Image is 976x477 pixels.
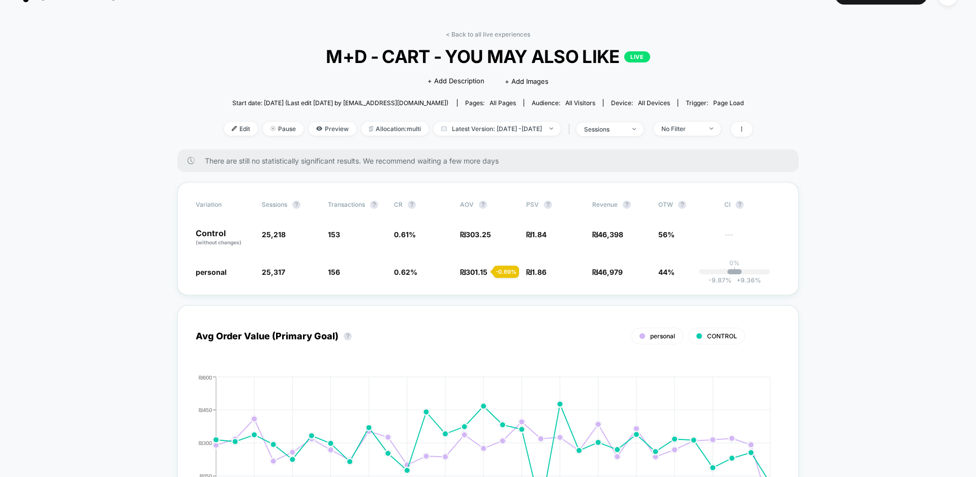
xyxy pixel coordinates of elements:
[428,76,484,86] span: + Add Description
[686,99,744,107] div: Trigger:
[598,230,623,239] span: 46,398
[199,439,212,446] tspan: ₪300
[262,230,286,239] span: 25,218
[394,230,416,239] span: 0.61 %
[250,46,725,67] span: M+D - CART - YOU MAY ALSO LIKE
[532,268,546,276] span: 1.86
[196,239,241,245] span: (without changes)
[196,268,227,276] span: personal
[724,232,780,246] span: ---
[584,125,625,133] div: sessions
[460,201,474,208] span: AOV
[737,276,741,284] span: +
[196,229,252,246] p: Control
[678,201,686,209] button: ?
[650,332,675,340] span: personal
[592,268,623,276] span: ₪
[328,201,365,208] span: Transactions
[434,122,561,136] span: Latest Version: [DATE] - [DATE]
[465,99,516,107] div: Pages:
[638,99,670,107] span: all devices
[263,122,303,136] span: Pause
[460,230,491,239] span: ₪
[566,122,576,137] span: |
[632,128,636,130] img: end
[196,201,252,209] span: Variation
[361,122,429,136] span: Allocation: multi
[603,99,678,107] span: Device:
[526,201,539,208] span: PSV
[731,276,761,284] span: 9.36 %
[658,201,714,209] span: OTW
[493,266,519,278] div: - 0.69 %
[709,276,731,284] span: -9.87 %
[724,201,780,209] span: CI
[479,201,487,209] button: ?
[262,201,287,208] span: Sessions
[344,332,352,340] button: ?
[262,268,285,276] span: 25,317
[734,267,736,274] p: |
[441,126,447,131] img: calendar
[526,230,546,239] span: ₪
[565,99,595,107] span: All Visitors
[466,268,487,276] span: 301.15
[446,30,530,38] a: < Back to all live experiences
[224,122,258,136] span: Edit
[292,201,300,209] button: ?
[532,230,546,239] span: 1.84
[505,77,548,85] span: + Add Images
[394,201,403,208] span: CR
[309,122,356,136] span: Preview
[707,332,737,340] span: CONTROL
[526,268,546,276] span: ₪
[408,201,416,209] button: ?
[658,268,675,276] span: 44%
[550,128,553,130] img: end
[661,125,702,133] div: No Filter
[466,230,491,239] span: 303.25
[369,126,373,132] img: rebalance
[658,230,675,239] span: 56%
[370,201,378,209] button: ?
[592,201,618,208] span: Revenue
[270,126,276,131] img: end
[532,99,595,107] div: Audience:
[710,128,713,130] img: end
[592,230,623,239] span: ₪
[624,51,650,62] p: LIVE
[199,406,212,412] tspan: ₪450
[199,374,212,380] tspan: ₪600
[328,230,340,239] span: 153
[232,99,448,107] span: Start date: [DATE] (Last edit [DATE] by [EMAIL_ADDRESS][DOMAIN_NAME])
[460,268,487,276] span: ₪
[544,201,552,209] button: ?
[328,268,340,276] span: 156
[232,126,237,131] img: edit
[490,99,516,107] span: all pages
[736,201,744,209] button: ?
[729,259,740,267] p: 0%
[205,156,778,165] span: There are still no statistically significant results. We recommend waiting a few more days
[394,268,417,276] span: 0.62 %
[623,201,631,209] button: ?
[598,268,623,276] span: 46,979
[713,99,744,107] span: Page Load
